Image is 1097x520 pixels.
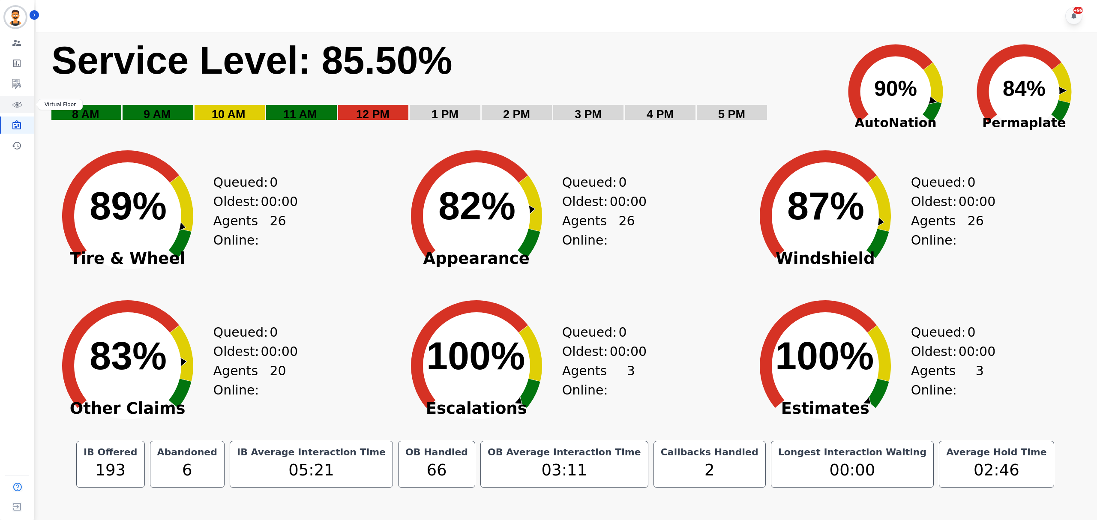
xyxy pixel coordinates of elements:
text: 10 AM [212,108,246,121]
div: Oldest: [911,342,975,361]
img: Bordered avatar [5,7,26,27]
span: 00:00 [261,342,298,361]
span: 0 [968,323,976,342]
span: 00:00 [610,192,647,211]
text: 1 PM [432,108,459,121]
span: Estimates [740,404,911,413]
text: 100% [775,335,874,377]
span: 20 [270,361,286,400]
span: AutoNation [831,113,960,132]
span: 3 [976,361,984,400]
div: Agents Online: [911,211,984,250]
div: 00:00 [776,458,929,482]
div: Longest Interaction Waiting [776,446,929,458]
div: Oldest: [213,342,278,361]
div: Queued: [911,323,975,342]
text: 11 AM [283,108,317,121]
span: 00:00 [261,192,298,211]
span: 0 [270,173,278,192]
span: 0 [968,173,976,192]
div: Agents Online: [911,361,984,400]
div: Average Hold Time [944,446,1048,458]
div: Agents Online: [562,361,635,400]
span: 00:00 [959,192,995,211]
div: Agents Online: [213,361,286,400]
text: 3 PM [575,108,602,121]
div: 05:21 [235,458,387,482]
text: 90% [874,77,917,101]
span: 00:00 [959,342,995,361]
text: 82% [438,185,516,227]
span: Permaplate [960,113,1088,132]
div: Oldest: [562,192,626,211]
div: Agents Online: [213,211,286,250]
span: 26 [270,211,286,250]
span: 0 [270,323,278,342]
text: 4 PM [647,108,674,121]
text: 8 AM [72,108,99,121]
div: IB Average Interaction Time [235,446,387,458]
div: Oldest: [213,192,278,211]
text: 83% [90,335,167,377]
div: Queued: [911,173,975,192]
text: 84% [1003,77,1046,101]
text: 5 PM [718,108,745,121]
div: 03:11 [486,458,643,482]
text: 12 PM [356,108,390,121]
span: Tire & Wheel [42,254,213,263]
div: 193 [82,458,139,482]
span: 00:00 [610,342,647,361]
div: IB Offered [82,446,139,458]
text: Service Level: 85.50% [51,39,453,82]
text: 9 AM [144,108,171,121]
text: 100% [426,335,525,377]
div: OB Handled [404,446,470,458]
span: 26 [619,211,635,250]
span: Other Claims [42,404,213,413]
span: 3 [627,361,635,400]
div: 66 [404,458,470,482]
div: OB Average Interaction Time [486,446,643,458]
span: Escalations [391,404,562,413]
div: Queued: [562,323,626,342]
div: Oldest: [911,192,975,211]
div: Queued: [213,173,278,192]
div: 6 [156,458,219,482]
svg: Service Level: 0% [51,37,826,134]
div: Callbacks Handled [659,446,760,458]
span: 0 [618,173,626,192]
span: 0 [618,323,626,342]
div: +99 [1073,7,1083,14]
text: 2 PM [503,108,530,121]
span: Windshield [740,254,911,263]
span: Appearance [391,254,562,263]
text: 87% [787,185,864,227]
div: Agents Online: [562,211,635,250]
div: 02:46 [944,458,1048,482]
div: Abandoned [156,446,219,458]
text: 89% [90,185,167,227]
div: Oldest: [562,342,626,361]
span: 26 [968,211,984,250]
div: Queued: [562,173,626,192]
div: 2 [659,458,760,482]
div: Queued: [213,323,278,342]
